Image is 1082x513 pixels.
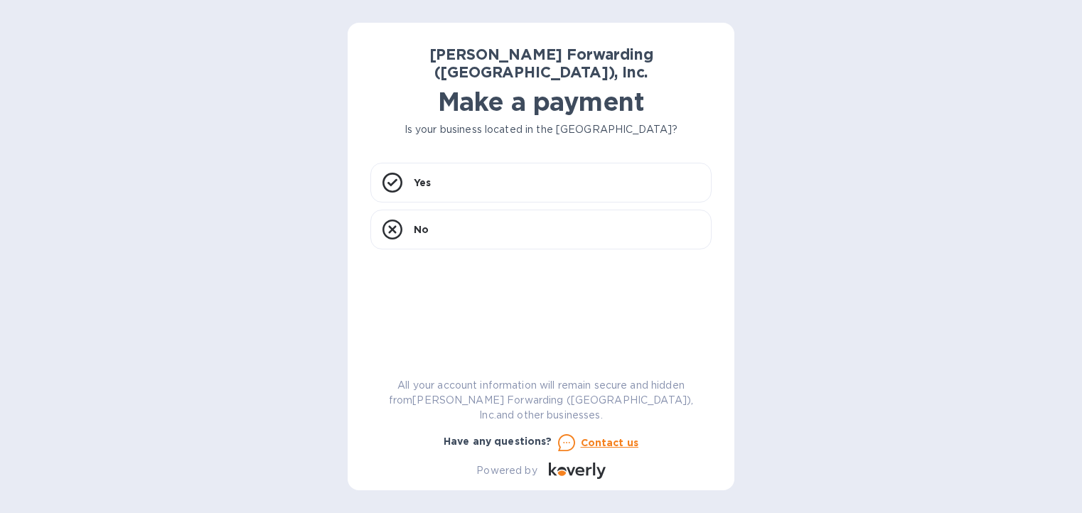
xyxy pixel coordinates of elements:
b: Have any questions? [444,436,552,447]
p: All your account information will remain secure and hidden from [PERSON_NAME] Forwarding ([GEOGRA... [370,378,712,423]
p: No [414,222,429,237]
p: Is your business located in the [GEOGRAPHIC_DATA]? [370,122,712,137]
b: [PERSON_NAME] Forwarding ([GEOGRAPHIC_DATA]), Inc. [429,45,653,81]
u: Contact us [581,437,639,448]
p: Yes [414,175,431,190]
h1: Make a payment [370,87,712,117]
p: Powered by [476,463,537,478]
